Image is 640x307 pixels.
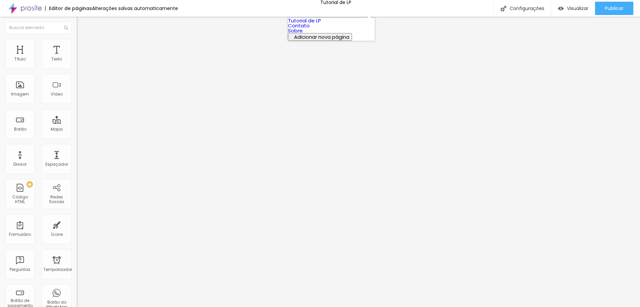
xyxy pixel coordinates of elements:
font: Imagem [11,91,29,97]
font: Redes Sociais [49,194,64,204]
font: Perguntas [10,267,30,272]
button: Publicar [595,2,633,15]
font: Texto [51,56,62,62]
font: Alterações salvas automaticamente [92,5,178,12]
font: Configurações [510,5,544,12]
button: Visualizar [551,2,595,15]
font: Título [14,56,26,62]
font: Espaçador [45,161,68,167]
a: Tutorial de LP [288,17,321,24]
input: Buscar elemento [5,22,72,34]
font: Código HTML [12,194,28,204]
font: Ícone [51,232,63,237]
font: Adicionar nova página [294,33,349,40]
font: Vídeo [51,91,63,97]
font: Formulário [9,232,31,237]
iframe: Editor [77,17,640,307]
font: Visualizar [567,5,588,12]
img: view-1.svg [558,6,564,11]
font: Divisor [13,161,27,167]
font: Temporizador [43,267,72,272]
font: Mapa [51,126,63,132]
font: Editor de páginas [49,5,92,12]
img: Ícone [64,26,68,30]
img: Ícone [501,6,506,11]
a: Contato [288,22,310,29]
font: Botão [14,126,26,132]
a: Sobre [288,27,303,34]
font: Publicar [605,5,623,12]
button: Adicionar nova página [288,33,352,41]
